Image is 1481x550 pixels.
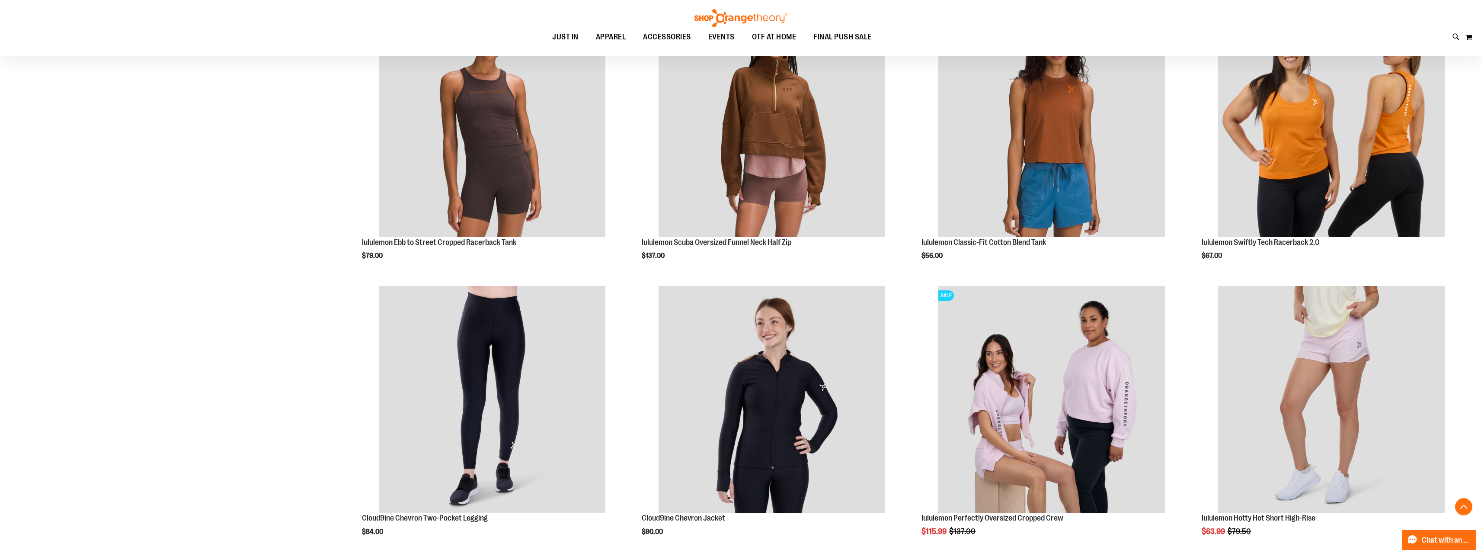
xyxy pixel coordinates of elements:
[544,27,587,47] a: JUST IN
[362,238,516,247] a: lululemon Ebb to Street Cropped Racerback Tank
[938,286,1165,513] img: lululemon Perfectly Oversized Cropped Crew
[379,286,605,513] img: Cloud9ine Chevron Two-Pocket Legging
[752,27,796,47] span: OTF AT HOME
[659,286,885,513] img: Cloud9ine Chevron Jacket
[938,290,954,301] span: SALE
[362,10,622,238] a: lululemon Ebb to Street Cropped Racerback Tank
[693,9,788,27] img: Shop Orangetheory
[642,528,664,536] span: $90.00
[805,27,880,47] a: FINAL PUSH SALE
[921,514,1063,522] a: lululemon Perfectly Oversized Cropped Crew
[921,10,1181,238] a: lululemon Classic-Fit Cotton Blend Tank
[362,286,622,514] a: Cloud9ine Chevron Two-Pocket Legging
[552,27,579,47] span: JUST IN
[1422,536,1471,544] span: Chat with an Expert
[596,27,626,47] span: APPAREL
[379,10,605,237] img: lululemon Ebb to Street Cropped Racerback Tank
[1197,6,1466,282] div: product
[1202,527,1226,536] span: $63.99
[938,10,1165,237] img: lululemon Classic-Fit Cotton Blend Tank
[708,27,735,47] span: EVENTS
[659,10,885,237] img: lululemon Scuba Oversized Funnel Neck Half Zip
[1202,252,1223,260] span: $67.00
[642,286,902,514] a: Cloud9ine Chevron Jacket
[1218,286,1445,513] img: lululemon Hotty Hot Short High-Rise
[634,27,700,47] a: ACCESSORIES
[743,27,805,47] a: OTF AT HOME
[587,27,635,47] a: APPAREL
[917,6,1186,282] div: product
[949,527,977,536] span: $137.00
[362,528,384,536] span: $84.00
[642,10,902,238] a: lululemon Scuba Oversized Funnel Neck Half Zip
[362,252,384,260] span: $79.00
[700,27,743,47] a: EVENTS
[921,238,1046,247] a: lululemon Classic-Fit Cotton Blend Tank
[358,6,626,282] div: product
[921,527,948,536] span: $115.99
[1202,10,1462,238] a: lululemon Swiftly Tech Racerback 2.0
[643,27,691,47] span: ACCESSORIES
[642,252,666,260] span: $137.00
[637,6,906,282] div: product
[1218,10,1445,237] img: lululemon Swiftly Tech Racerback 2.0
[642,238,791,247] a: lululemon Scuba Oversized Funnel Neck Half Zip
[1402,530,1476,550] button: Chat with an Expert
[642,514,725,522] a: Cloud9ine Chevron Jacket
[1202,286,1462,514] a: lululemon Hotty Hot Short High-Rise
[1455,498,1472,515] button: Back To Top
[1228,527,1252,536] span: $79.50
[921,286,1181,514] a: lululemon Perfectly Oversized Cropped CrewSALE
[1202,514,1315,522] a: lululemon Hotty Hot Short High-Rise
[921,252,944,260] span: $56.00
[1202,238,1320,247] a: lululemon Swiftly Tech Racerback 2.0
[362,514,488,522] a: Cloud9ine Chevron Two-Pocket Legging
[813,27,872,47] span: FINAL PUSH SALE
